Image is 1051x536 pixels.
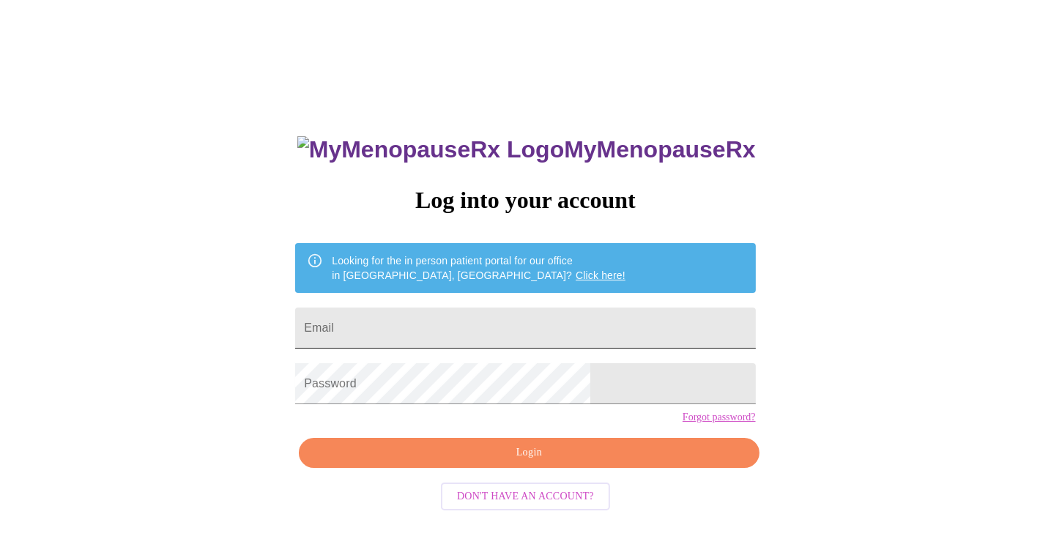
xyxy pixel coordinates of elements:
h3: Log into your account [295,187,755,214]
div: Looking for the in person patient portal for our office in [GEOGRAPHIC_DATA], [GEOGRAPHIC_DATA]? [332,247,625,289]
h3: MyMenopauseRx [297,136,756,163]
a: Click here! [576,269,625,281]
span: Don't have an account? [457,488,594,506]
span: Login [316,444,742,462]
button: Don't have an account? [441,483,610,511]
a: Forgot password? [683,412,756,423]
a: Don't have an account? [437,489,614,502]
img: MyMenopauseRx Logo [297,136,564,163]
button: Login [299,438,759,468]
